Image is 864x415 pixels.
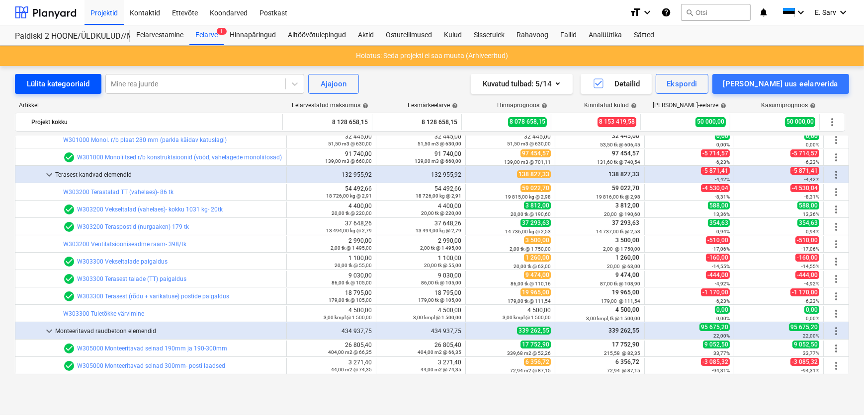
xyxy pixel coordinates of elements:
small: 72,94 m2 @ 87,15 [510,368,551,373]
i: keyboard_arrow_down [795,6,807,18]
div: 26 805,40 [291,342,372,355]
span: 6 356,72 [614,358,640,365]
div: 32 445,00 [291,133,372,147]
iframe: Chat Widget [814,367,864,415]
small: 404,00 m2 @ 66,35 [328,349,372,355]
div: 3 271,40 [291,359,372,373]
span: -3 085,32 [701,358,730,366]
div: 434 937,75 [291,328,372,335]
small: 13,36% [713,211,730,217]
span: 32 445,00 [611,133,640,139]
div: 4 500,00 [470,307,551,321]
span: 339 262,55 [607,327,640,334]
span: 9 052,50 [703,341,730,348]
span: Rohkem tegevusi [830,204,842,215]
span: 50 000,00 [785,117,815,127]
span: 0,00 [804,306,819,314]
span: Rohkem tegevusi [830,186,842,198]
div: Lülita kategooriaid [27,77,89,90]
div: 132 955,92 [380,171,461,178]
span: Eelarvereal on 1 hinnapakkumist [63,221,75,233]
span: 3 500,00 [614,237,640,244]
span: -5 871,41 [790,167,819,175]
div: 54 492,66 [291,185,372,199]
div: Terasest kandvad elemendid [55,167,282,183]
span: 588,00 [708,202,730,209]
span: -444,00 [706,271,730,279]
span: 1 260,00 [524,254,551,262]
span: Rohkem tegevusi [830,169,842,181]
small: 0,00% [716,142,730,147]
button: Detailid [581,74,652,94]
div: 9 030,00 [380,272,461,286]
div: 3 271,40 [380,359,461,373]
small: -6,23% [804,298,819,304]
a: Ostutellimused [380,25,438,45]
div: 2 990,00 [380,237,461,251]
span: Eelarvereal on 1 hinnapakkumist [63,273,75,285]
a: W305000 Monteeritavad seinad 190mm ja 190-300mm [77,345,227,352]
div: 18 795,00 [291,289,372,303]
div: Ajajoon [321,77,346,90]
small: 20,00 tk @ 55,00 [424,263,461,268]
span: help [450,103,458,109]
a: W303300 Vekseltalade paigaldus [77,258,168,265]
a: Aktid [352,25,380,45]
span: 3 812,00 [524,202,551,209]
small: 51,50 m3 @ 630,00 [418,141,461,146]
span: Rohkem tegevusi [830,308,842,320]
span: 59 022,70 [520,184,551,192]
span: Rohkem tegevusi [830,273,842,285]
span: Rohkem tegevusi [830,151,842,163]
span: -510,00 [795,236,819,244]
span: -4 530,04 [701,184,730,192]
div: Eelarve [189,25,224,45]
i: format_size [629,6,641,18]
span: 354,63 [708,219,730,227]
span: -510,00 [706,236,730,244]
small: -4,92% [804,281,819,286]
small: 86,00 tk @ 105,00 [421,280,461,285]
small: 139,00 m3 @ 660,00 [415,158,461,164]
small: -4,42% [715,177,730,182]
small: 53,50 tk @ 606,45 [600,142,640,147]
small: 33,77% [713,350,730,356]
span: help [629,103,637,109]
div: Paldiski 2 HOONE/ÜLDKULUD//MAATÖÖD(2101868//2101879) [15,31,118,42]
a: Rahavoog [511,25,554,45]
small: 0,00% [806,142,819,147]
small: 3,00 kmpl, tk @ 1 500,00 [586,316,640,321]
span: 3 812,00 [614,202,640,209]
span: Eelarvereal on 1 hinnapakkumist [63,256,75,268]
i: Abikeskus [661,6,671,18]
small: 2,00 @ 1 750,00 [603,246,640,252]
span: 95 675,20 [789,323,819,331]
span: Rohkem tegevusi [830,290,842,302]
a: W303200 Ventilatsiooniseadme raam- 398/tk [63,241,186,248]
span: 17 752,90 [611,341,640,348]
small: 20,00 tk @ 220,00 [421,210,461,216]
span: -1 170,00 [701,288,730,296]
small: 18 726,00 kg @ 2,91 [326,193,372,199]
div: Eelarvestamine [130,25,189,45]
span: 6 356,72 [524,358,551,366]
small: 0,94% [716,229,730,234]
span: 19 965,00 [520,288,551,296]
small: 13 494,00 kg @ 2,79 [326,228,372,233]
span: Rohkem tegevusi [830,134,842,146]
span: 9 052,50 [792,341,819,348]
span: E. Sarv [815,8,836,16]
a: Failid [554,25,583,45]
small: 20,00 tk @ 55,00 [335,263,372,268]
span: Rohkem tegevusi [830,238,842,250]
div: 37 648,26 [291,220,372,234]
small: 404,00 m2 @ 66,35 [418,349,461,355]
small: 2,00 tk @ 1 495,00 [331,245,372,251]
div: Artikkel [15,102,283,109]
span: -160,00 [795,254,819,262]
a: W303300 Terasest talade (TT) paigaldus [77,276,186,282]
small: 87,00 tk @ 108,90 [600,281,640,286]
div: Hinnaprognoos [497,102,547,109]
span: 97 454,57 [520,149,551,157]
